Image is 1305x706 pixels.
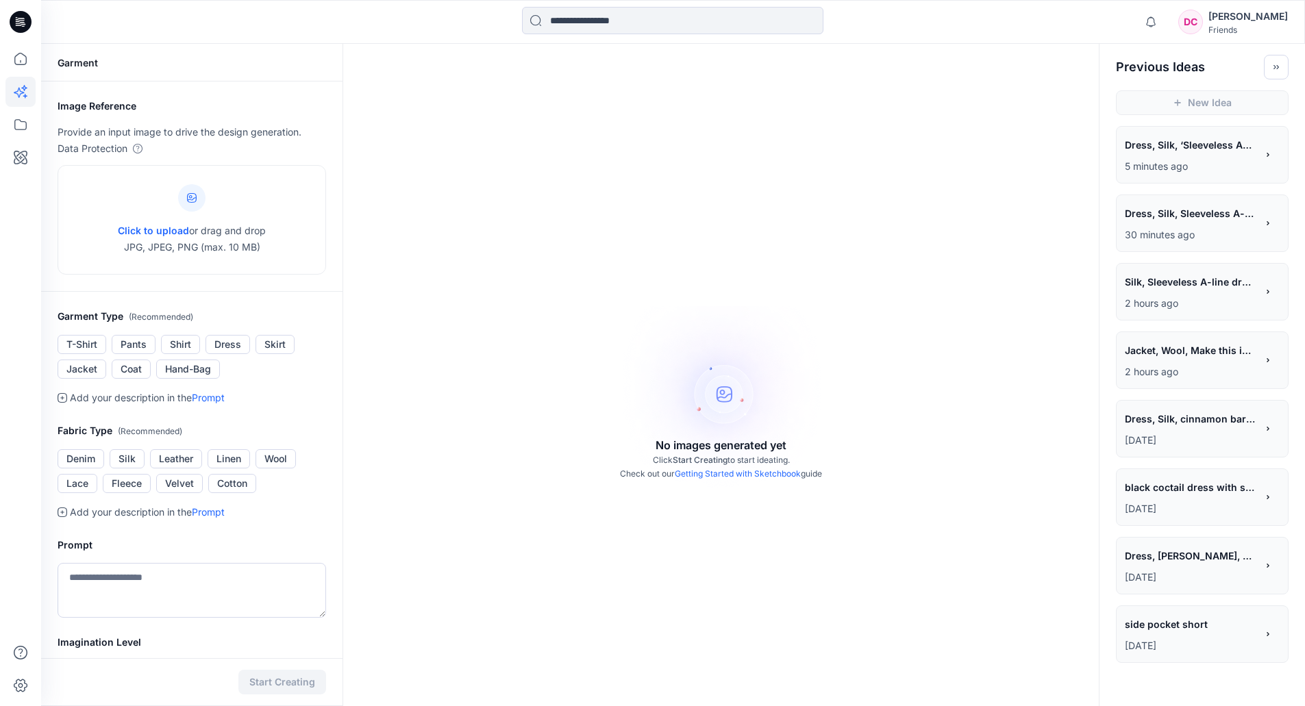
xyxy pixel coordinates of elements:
button: Dress [206,335,250,354]
p: Click to start ideating. Check out our guide [620,453,822,481]
button: Denim [58,449,104,468]
p: October 14, 2025 [1125,364,1256,380]
span: Dress, Silk, cinnamon bark color,, evening gown dress, satin, off the shoulder, sleeveless, sivle... [1125,409,1255,429]
span: Dress, Cotton, Sleeveless aline dress [1125,546,1255,566]
span: black coctail dress with sequin fabric flair skirt [1125,477,1255,497]
button: Jacket [58,360,106,379]
h2: Fabric Type [58,423,326,440]
button: Cotton [208,474,256,493]
button: Linen [208,449,250,468]
div: [PERSON_NAME] [1208,8,1288,25]
p: October 09, 2025 [1125,432,1256,449]
p: October 14, 2025 [1125,227,1256,243]
p: September 30, 2025 [1125,638,1256,654]
p: Add your description in the [70,504,225,520]
p: September 30, 2025 [1125,569,1256,585]
p: Data Protection [58,140,127,157]
button: Silk [110,449,145,468]
h2: Previous Ideas [1116,59,1205,75]
button: Hand-Bag [156,360,220,379]
div: DC [1178,10,1203,34]
p: Add your description in the [70,390,225,406]
button: Fleece [103,474,151,493]
span: side pocket short [1125,614,1255,634]
h2: Garment Type [58,308,326,325]
a: Prompt [192,506,225,518]
div: Friends [1208,25,1288,35]
button: Lace [58,474,97,493]
span: Silk, Sleeveless A-line dress, midi length, pleated skirt, satin fabric, evening wear, elegant an... [1125,272,1255,292]
button: Skirt [256,335,295,354]
a: Prompt [192,392,225,403]
p: or drag and drop JPG, JPEG, PNG (max. 10 MB) [118,223,266,255]
span: Dress, Silk, Sleeveless A-line dress, midi length, pleated skirt, silk fabric, evening wear, eleg... [1125,203,1255,223]
span: Dress, Silk, ‘Sleeveless A-line dress, midi length, pleated skirt, satin fabric, evening wear, el... [1125,135,1255,155]
p: Provide an input image to drive the design generation. [58,124,326,140]
span: ( Recommended ) [129,312,193,322]
button: Toggle idea bar [1264,55,1289,79]
button: Wool [256,449,296,468]
button: T-Shirt [58,335,106,354]
span: ( Recommended ) [118,426,182,436]
h2: Image Reference [58,98,326,114]
span: Start Creating [673,455,728,465]
span: Jacket, Wool, Make this into a winter coat with quilted texture and oversized collar [1125,340,1255,360]
button: Leather [150,449,202,468]
h2: Imagination Level [58,634,326,651]
span: Click to upload [118,225,189,236]
p: No images generated yet [656,437,786,453]
button: Shirt [161,335,200,354]
a: Getting Started with Sketchbook [675,468,801,479]
button: Coat [112,360,151,379]
button: Velvet [156,474,203,493]
p: October 14, 2025 [1125,295,1256,312]
p: October 14, 2025 [1125,158,1256,175]
button: Pants [112,335,156,354]
p: October 09, 2025 [1125,501,1256,517]
h2: Prompt [58,537,326,553]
